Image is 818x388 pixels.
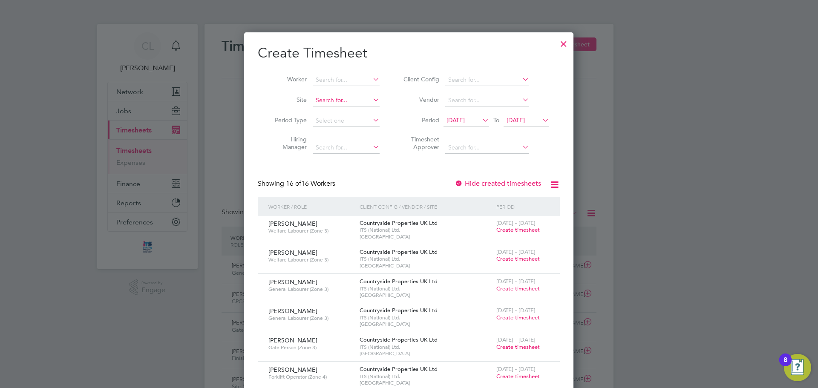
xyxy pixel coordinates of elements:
[496,248,536,256] span: [DATE] - [DATE]
[268,75,307,83] label: Worker
[401,135,439,151] label: Timesheet Approver
[357,197,494,216] div: Client Config / Vendor / Site
[360,350,492,357] span: [GEOGRAPHIC_DATA]
[446,116,465,124] span: [DATE]
[268,307,317,315] span: [PERSON_NAME]
[401,75,439,83] label: Client Config
[268,96,307,103] label: Site
[496,226,540,233] span: Create timesheet
[268,374,353,380] span: Forklift Operator (Zone 4)
[360,219,438,227] span: Countryside Properties UK Ltd
[258,44,560,62] h2: Create Timesheet
[496,219,536,227] span: [DATE] - [DATE]
[445,74,529,86] input: Search for...
[268,278,317,286] span: [PERSON_NAME]
[496,373,540,380] span: Create timesheet
[401,116,439,124] label: Period
[360,321,492,328] span: [GEOGRAPHIC_DATA]
[360,278,438,285] span: Countryside Properties UK Ltd
[496,285,540,292] span: Create timesheet
[360,344,492,351] span: ITS (National) Ltd.
[360,227,492,233] span: ITS (National) Ltd.
[496,343,540,351] span: Create timesheet
[268,227,353,234] span: Welfare Labourer (Zone 3)
[258,179,337,188] div: Showing
[268,366,317,374] span: [PERSON_NAME]
[507,116,525,124] span: [DATE]
[784,354,811,381] button: Open Resource Center, 8 new notifications
[286,179,335,188] span: 16 Workers
[360,233,492,240] span: [GEOGRAPHIC_DATA]
[360,373,492,380] span: ITS (National) Ltd.
[268,249,317,256] span: [PERSON_NAME]
[313,74,380,86] input: Search for...
[268,135,307,151] label: Hiring Manager
[445,142,529,154] input: Search for...
[455,179,541,188] label: Hide created timesheets
[360,365,438,373] span: Countryside Properties UK Ltd
[360,336,438,343] span: Countryside Properties UK Ltd
[496,314,540,321] span: Create timesheet
[268,344,353,351] span: Gate Person (Zone 3)
[491,115,502,126] span: To
[268,336,317,344] span: [PERSON_NAME]
[360,256,492,262] span: ITS (National) Ltd.
[360,307,438,314] span: Countryside Properties UK Ltd
[496,278,536,285] span: [DATE] - [DATE]
[268,116,307,124] label: Period Type
[360,292,492,299] span: [GEOGRAPHIC_DATA]
[360,285,492,292] span: ITS (National) Ltd.
[360,248,438,256] span: Countryside Properties UK Ltd
[494,197,551,216] div: Period
[496,255,540,262] span: Create timesheet
[286,179,301,188] span: 16 of
[313,142,380,154] input: Search for...
[313,95,380,106] input: Search for...
[360,262,492,269] span: [GEOGRAPHIC_DATA]
[496,365,536,373] span: [DATE] - [DATE]
[266,197,357,216] div: Worker / Role
[496,336,536,343] span: [DATE] - [DATE]
[313,115,380,127] input: Select one
[268,256,353,263] span: Welfare Labourer (Zone 3)
[268,220,317,227] span: [PERSON_NAME]
[268,315,353,322] span: General Labourer (Zone 3)
[401,96,439,103] label: Vendor
[445,95,529,106] input: Search for...
[496,307,536,314] span: [DATE] - [DATE]
[268,286,353,293] span: General Labourer (Zone 3)
[783,360,787,371] div: 8
[360,314,492,321] span: ITS (National) Ltd.
[360,379,492,386] span: [GEOGRAPHIC_DATA]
